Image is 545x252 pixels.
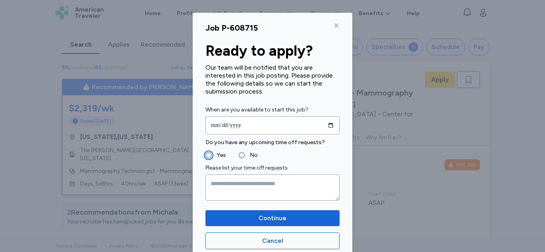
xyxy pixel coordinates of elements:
[205,64,340,96] div: Our team will be notified that you are interested in this job posting. Please provide the followi...
[259,213,286,223] span: Continue
[205,43,340,59] div: Ready to apply?
[245,150,258,160] label: No
[205,138,340,147] label: Do you have any upcoming time off requests?
[262,236,283,246] span: Cancel
[205,105,340,115] label: When are you available to start this job?
[205,210,340,226] button: Continue
[205,232,340,249] button: Cancel
[205,22,258,33] div: Job P-608715
[212,150,226,160] label: Yes
[205,163,340,173] label: Please list your time off requests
